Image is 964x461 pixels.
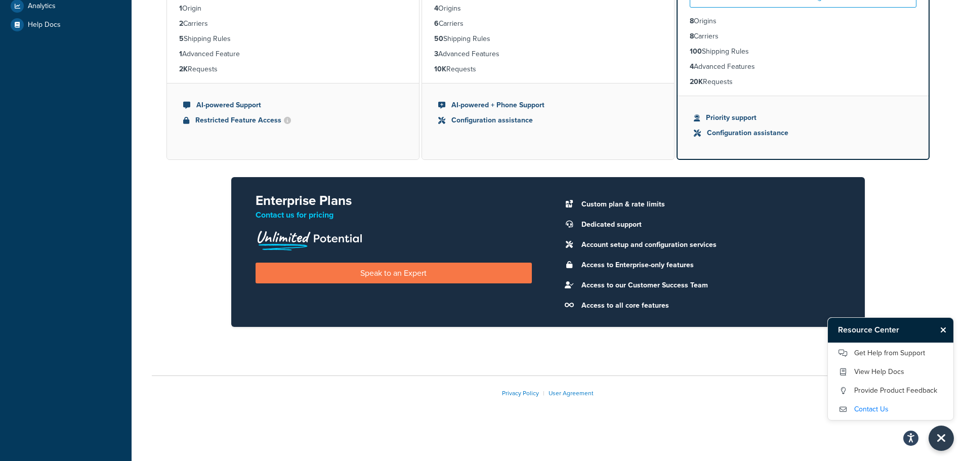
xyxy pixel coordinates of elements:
[929,426,954,451] button: Close Resource Center
[256,208,532,222] p: Contact us for pricing
[690,76,916,88] li: Requests
[256,227,363,250] img: Unlimited Potential
[690,16,694,26] strong: 8
[838,383,943,399] a: Provide Product Feedback
[434,3,438,14] strong: 4
[690,16,916,27] li: Origins
[543,389,544,398] span: |
[838,401,943,417] a: Contact Us
[179,18,183,29] strong: 2
[438,100,658,111] li: AI-powered + Phone Support
[576,238,841,252] li: Account setup and configuration services
[690,31,916,42] li: Carriers
[936,324,953,336] button: Close Resource Center
[434,49,438,59] strong: 3
[690,31,694,41] strong: 8
[256,193,532,208] h2: Enterprise Plans
[183,100,403,111] li: AI-powered Support
[28,2,56,11] span: Analytics
[434,64,446,74] strong: 10K
[690,61,694,72] strong: 4
[434,33,443,44] strong: 50
[690,46,702,57] strong: 100
[434,33,662,45] li: Shipping Rules
[183,115,403,126] li: Restricted Feature Access
[549,389,594,398] a: User Agreement
[179,3,407,14] li: Origin
[179,33,407,45] li: Shipping Rules
[690,61,916,72] li: Advanced Features
[694,112,912,123] li: Priority support
[828,318,936,342] h3: Resource Center
[434,64,662,75] li: Requests
[690,46,916,57] li: Shipping Rules
[179,64,188,74] strong: 2K
[179,18,407,29] li: Carriers
[179,33,184,44] strong: 5
[179,3,182,14] strong: 1
[576,278,841,292] li: Access to our Customer Success Team
[690,76,703,87] strong: 20K
[28,21,61,29] span: Help Docs
[838,364,943,380] a: View Help Docs
[576,299,841,313] li: Access to all core features
[256,263,532,283] a: Speak to an Expert
[576,258,841,272] li: Access to Enterprise-only features
[438,115,658,126] li: Configuration assistance
[434,18,439,29] strong: 6
[576,218,841,232] li: Dedicated support
[179,49,407,60] li: Advanced Feature
[576,197,841,212] li: Custom plan & rate limits
[179,49,182,59] strong: 1
[434,18,662,29] li: Carriers
[434,49,662,60] li: Advanced Features
[694,128,912,139] li: Configuration assistance
[8,16,124,34] a: Help Docs
[838,345,943,361] a: Get Help from Support
[179,64,407,75] li: Requests
[434,3,662,14] li: Origins
[502,389,539,398] a: Privacy Policy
